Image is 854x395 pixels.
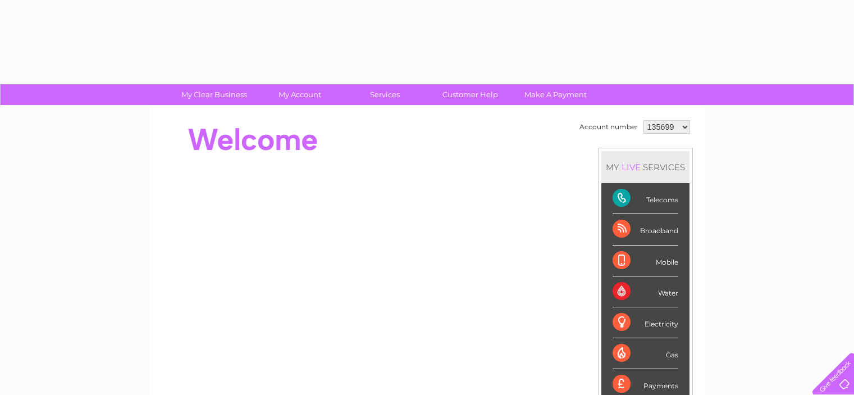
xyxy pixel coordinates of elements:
div: Gas [613,338,678,369]
a: My Account [253,84,346,105]
div: Telecoms [613,183,678,214]
div: Mobile [613,246,678,276]
td: Account number [577,117,641,137]
a: Make A Payment [509,84,602,105]
a: Services [339,84,431,105]
div: MY SERVICES [601,151,689,183]
a: My Clear Business [168,84,261,105]
div: Broadband [613,214,678,245]
div: Water [613,276,678,307]
div: Electricity [613,307,678,338]
a: Customer Help [424,84,517,105]
div: LIVE [619,162,643,172]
